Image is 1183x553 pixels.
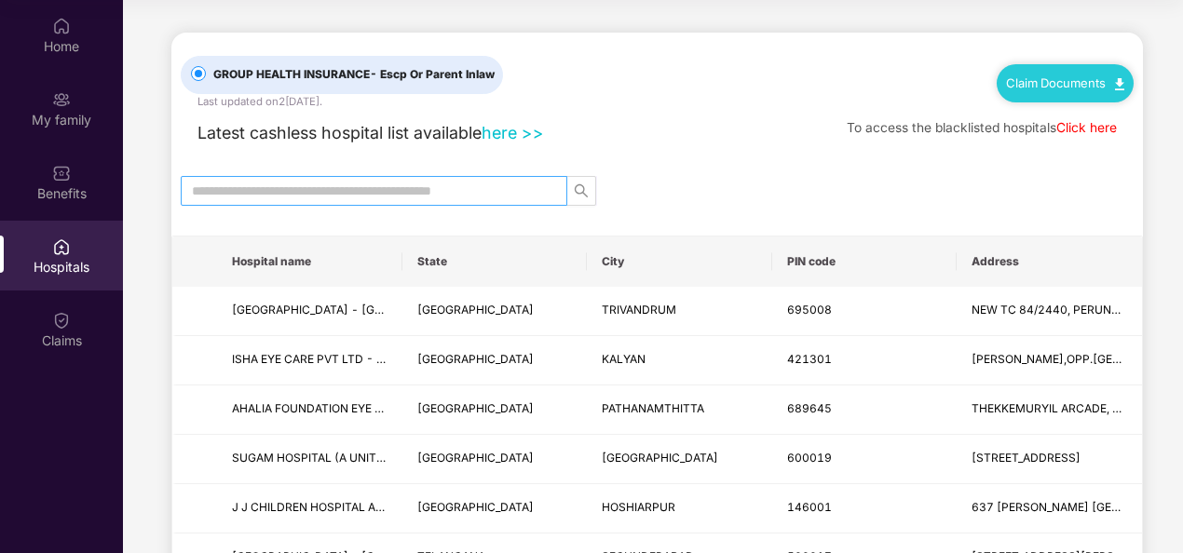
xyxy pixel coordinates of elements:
a: Click here [1056,120,1117,135]
td: TRIVANDRUM [587,287,772,336]
td: 349 THIRUVOTTIYUR HIGH ROAD,THIRUVOTTIYUR [957,435,1142,484]
span: 600019 [787,451,832,465]
span: [GEOGRAPHIC_DATA] - [GEOGRAPHIC_DATA] [232,303,478,317]
td: SUGAM HOSPITAL (A UNIT of SUGAM MEDICAL SERVICES PRIVATE LIMITED) - CHENNAI [217,435,402,484]
td: CHENNAI [587,435,772,484]
th: PIN code [772,236,958,287]
span: HOSHIARPUR [602,500,675,514]
img: svg+xml;base64,PHN2ZyBpZD0iSG9zcGl0YWxzIiB4bWxucz0iaHR0cDovL3d3dy53My5vcmcvMjAwMC9zdmciIHdpZHRoPS... [52,237,71,256]
td: AHALIA FOUNDATION EYE HOSPITAL - PATHANAMTHITTA [217,385,402,435]
img: svg+xml;base64,PHN2ZyBpZD0iSG9tZSIgeG1sbnM9Imh0dHA6Ly93d3cudzMub3JnLzIwMDAvc3ZnIiB3aWR0aD0iMjAiIG... [52,17,71,35]
span: [GEOGRAPHIC_DATA] [417,500,534,514]
th: Address [957,236,1142,287]
button: search [566,176,596,206]
span: [GEOGRAPHIC_DATA] [417,401,534,415]
span: [GEOGRAPHIC_DATA] [417,303,534,317]
td: HOSHIARPUR [587,484,772,533]
span: 146001 [787,500,832,514]
td: KERALA [402,385,588,435]
th: City [587,236,772,287]
th: Hospital name [217,236,402,287]
span: To access the blacklisted hospitals [847,120,1056,135]
td: KALYAN [587,336,772,385]
td: NEW TC 84/2440, PERUNTHANNI [957,287,1142,336]
span: [GEOGRAPHIC_DATA] [417,352,534,366]
span: 689645 [787,401,832,415]
td: RADHAKRISHNA SANKUL,OPP.HOLY CROSS HOSPITAL,NEAR NUTUN VIDYALAYA, [957,336,1142,385]
td: TAMIL NADU [402,435,588,484]
td: THEKKEMURYIL ARCADE, NEAR COLLAGE ROAD, PATHANAMTHITTA - 689645 [957,385,1142,435]
td: ISHA EYE CARE PVT LTD - KALYAN [217,336,402,385]
span: NEW TC 84/2440, PERUNTHANNI [972,303,1154,317]
td: PUNJAB [402,484,588,533]
span: [STREET_ADDRESS] [972,451,1081,465]
span: TRIVANDRUM [602,303,676,317]
a: Claim Documents [1006,75,1124,90]
span: [GEOGRAPHIC_DATA] [602,451,718,465]
img: svg+xml;base64,PHN2ZyBpZD0iQ2xhaW0iIHhtbG5zPSJodHRwOi8vd3d3LnczLm9yZy8yMDAwL3N2ZyIgd2lkdGg9IjIwIi... [52,311,71,330]
span: 421301 [787,352,832,366]
span: SUGAM HOSPITAL (A UNIT of SUGAM MEDICAL SERVICES PRIVATE LIMITED) - [GEOGRAPHIC_DATA] [232,451,773,465]
div: Last updated on 2[DATE] . [197,94,322,111]
span: ISHA EYE CARE PVT LTD - KALYAN [232,352,420,366]
td: 637 PREMGARH HOSHIARPUR PUNJAB 146001 [957,484,1142,533]
a: here >> [482,123,544,142]
span: J J CHILDREN HOSPITAL AND WOMEN [GEOGRAPHIC_DATA] - [GEOGRAPHIC_DATA] [232,500,688,514]
img: svg+xml;base64,PHN2ZyB4bWxucz0iaHR0cDovL3d3dy53My5vcmcvMjAwMC9zdmciIHdpZHRoPSIxMC40IiBoZWlnaHQ9Ij... [1115,78,1124,90]
span: AHALIA FOUNDATION EYE HOSPITAL - PATHANAMTHITTA [232,401,545,415]
td: J J CHILDREN HOSPITAL AND WOMEN WELLNESS CENTER - HOSHIARPUR [217,484,402,533]
span: - Escp Or Parent Inlaw [370,67,495,81]
td: KERALA [402,287,588,336]
span: Hospital name [232,254,388,269]
img: svg+xml;base64,PHN2ZyB3aWR0aD0iMjAiIGhlaWdodD0iMjAiIHZpZXdCb3g9IjAgMCAyMCAyMCIgZmlsbD0ibm9uZSIgeG... [52,90,71,109]
span: KALYAN [602,352,646,366]
td: ARUMANA HOSPITAL - TRIVANDRUM [217,287,402,336]
th: State [402,236,588,287]
span: search [567,183,595,198]
span: PATHANAMTHITTA [602,401,704,415]
span: Latest cashless hospital list available [197,123,482,142]
span: GROUP HEALTH INSURANCE [206,66,502,84]
td: MAHARASHTRA [402,336,588,385]
span: 695008 [787,303,832,317]
span: [GEOGRAPHIC_DATA] [417,451,534,465]
img: svg+xml;base64,PHN2ZyBpZD0iQmVuZWZpdHMiIHhtbG5zPSJodHRwOi8vd3d3LnczLm9yZy8yMDAwL3N2ZyIgd2lkdGg9Ij... [52,164,71,182]
span: Address [972,254,1127,269]
td: PATHANAMTHITTA [587,385,772,435]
